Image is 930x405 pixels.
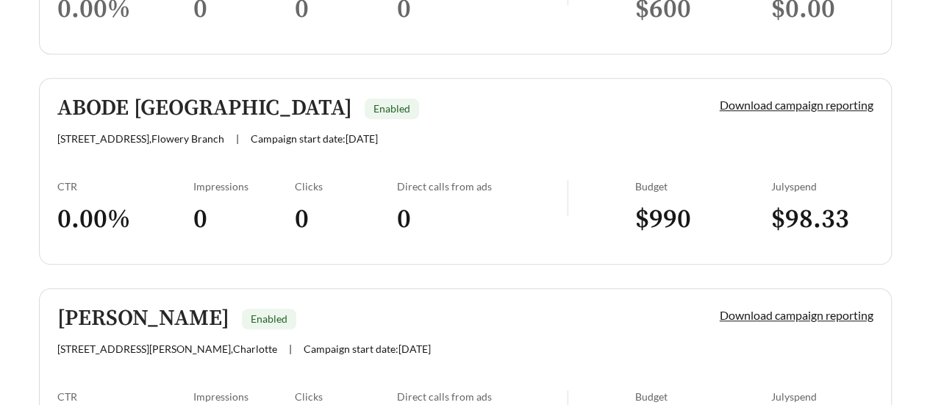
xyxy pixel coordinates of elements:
div: July spend [771,180,873,193]
span: [STREET_ADDRESS] , Flowery Branch [57,132,224,145]
div: Budget [635,180,771,193]
div: Direct calls from ads [397,390,567,403]
div: Clicks [295,180,397,193]
h3: 0 [295,203,397,236]
span: [STREET_ADDRESS][PERSON_NAME] , Charlotte [57,343,277,355]
div: July spend [771,390,873,403]
div: Impressions [193,180,296,193]
a: ABODE [GEOGRAPHIC_DATA]Enabled[STREET_ADDRESS],Flowery Branch|Campaign start date:[DATE]Download ... [39,78,892,265]
span: | [289,343,292,355]
h3: $ 98.33 [771,203,873,236]
span: Campaign start date: [DATE] [304,343,431,355]
span: Enabled [373,102,410,115]
h5: [PERSON_NAME] [57,307,229,331]
div: CTR [57,390,193,403]
h3: $ 990 [635,203,771,236]
h5: ABODE [GEOGRAPHIC_DATA] [57,96,352,121]
h3: 0 [397,203,567,236]
span: | [236,132,239,145]
span: Enabled [251,312,287,325]
div: CTR [57,180,193,193]
div: Impressions [193,390,296,403]
div: Clicks [295,390,397,403]
h3: 0 [193,203,296,236]
a: Download campaign reporting [720,98,873,112]
div: Budget [635,390,771,403]
h3: 0.00 % [57,203,193,236]
img: line [567,180,568,215]
span: Campaign start date: [DATE] [251,132,378,145]
a: Download campaign reporting [720,308,873,322]
div: Direct calls from ads [397,180,567,193]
